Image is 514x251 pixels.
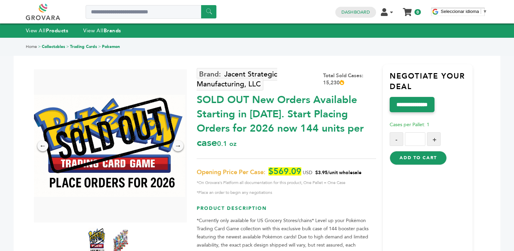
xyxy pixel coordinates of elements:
[315,169,361,176] span: $3.95/unit wholesale
[441,9,487,14] a: Seleccionar idioma​
[70,44,97,49] a: Trading Cards
[427,132,441,146] button: +
[83,27,121,34] a: View AllBrands
[37,140,48,151] div: ←
[404,6,411,13] a: My Cart
[32,95,185,197] img: *SOLD OUT* New Orders Available Starting in 2026. Start Placing Orders for 2026 now! 144 units pe...
[26,27,69,34] a: View AllProducts
[341,9,370,15] a: Dashboard
[323,72,376,86] div: Total Sold Cases: 15,230
[86,5,216,19] input: Search a product or brand...
[26,44,37,49] a: Home
[441,9,479,14] span: Seleccionar idioma
[481,9,481,14] span: ​
[268,167,301,175] span: $569.09
[390,132,403,146] button: -
[46,27,68,34] strong: Products
[38,44,41,49] span: >
[197,89,376,150] div: SOLD OUT New Orders Available Starting in [DATE]. Start Placing Orders for 2026 now 144 units per...
[197,168,265,177] span: Opening Price Per Case:
[390,121,429,128] span: Cases per Pallet: 1
[173,140,183,151] div: →
[390,151,446,165] button: Add to Cart
[197,188,376,197] span: *Place an order to begin any negotiations
[197,68,277,90] a: Jacent Strategic Manufacturing, LLC
[390,71,473,97] h3: Negotiate Your Deal
[66,44,69,49] span: >
[414,9,421,15] span: 0
[104,27,121,34] strong: Brands
[42,44,65,49] a: Collectables
[102,44,120,49] a: Pokemon
[98,44,101,49] span: >
[483,9,487,14] span: ▼
[197,179,376,187] span: *On Grovara's Platform all documentation for this product, One Pallet = One Case
[303,169,312,176] span: USD
[217,139,236,148] span: 0.1 oz
[197,205,376,217] h3: Product Description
